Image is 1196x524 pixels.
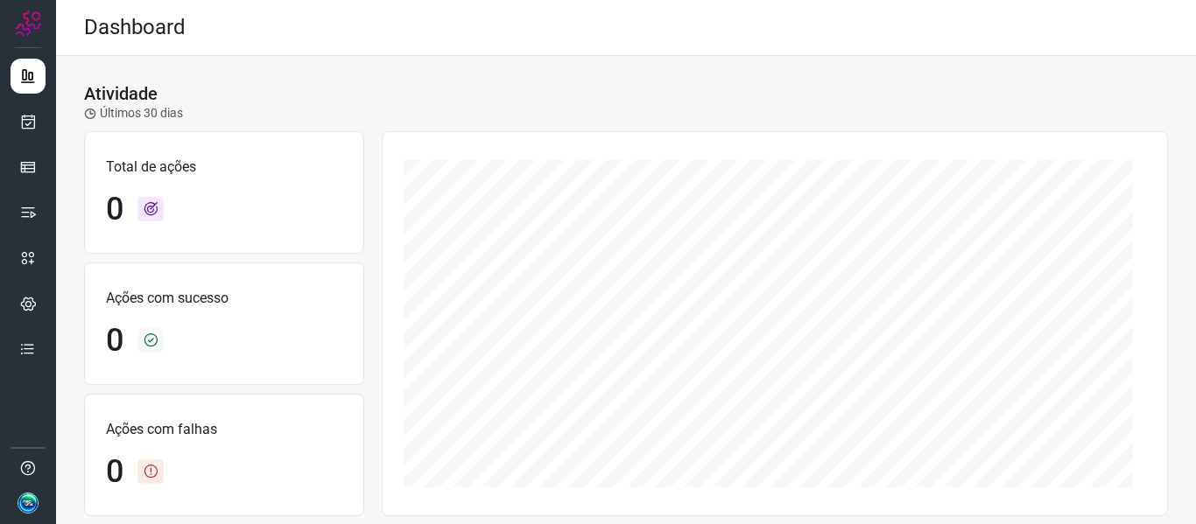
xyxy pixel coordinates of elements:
img: 47c40af94961a9f83d4b05d5585d06bd.jpg [18,493,39,514]
img: Logo [15,10,41,37]
h1: 0 [106,191,123,228]
h3: Atividade [84,83,158,104]
h1: 0 [106,453,123,491]
h1: 0 [106,322,123,360]
p: Últimos 30 dias [84,104,183,122]
p: Total de ações [106,157,342,178]
p: Ações com falhas [106,419,342,440]
p: Ações com sucesso [106,288,342,309]
h2: Dashboard [84,15,186,40]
